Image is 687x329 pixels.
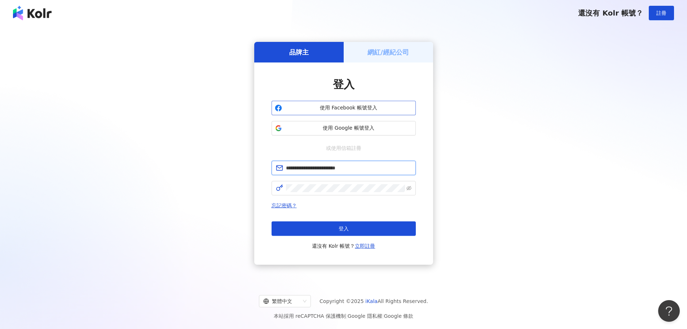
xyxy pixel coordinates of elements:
span: 使用 Facebook 帳號登入 [285,104,413,112]
span: 還沒有 Kolr 帳號？ [312,242,375,250]
a: Google 隱私權 [348,313,382,319]
span: 本站採用 reCAPTCHA 保護機制 [274,312,413,320]
span: 登入 [339,226,349,231]
span: 登入 [333,78,354,91]
span: 註冊 [656,10,666,16]
span: 還沒有 Kolr 帳號？ [578,9,643,17]
span: eye-invisible [406,186,411,191]
span: | [382,313,384,319]
a: iKala [365,298,378,304]
button: 使用 Facebook 帳號登入 [272,101,416,115]
button: 登入 [272,221,416,236]
span: 使用 Google 帳號登入 [285,125,413,132]
iframe: Help Scout Beacon - Open [658,300,680,322]
span: 或使用信箱註冊 [321,144,366,152]
div: 繁體中文 [263,295,300,307]
h5: 品牌主 [289,48,309,57]
a: 立即註冊 [355,243,375,249]
button: 註冊 [649,6,674,20]
h5: 網紅/經紀公司 [367,48,409,57]
a: 忘記密碼？ [272,203,297,208]
a: Google 條款 [384,313,413,319]
span: | [346,313,348,319]
button: 使用 Google 帳號登入 [272,121,416,135]
span: Copyright © 2025 All Rights Reserved. [320,297,428,306]
img: logo [13,6,52,20]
